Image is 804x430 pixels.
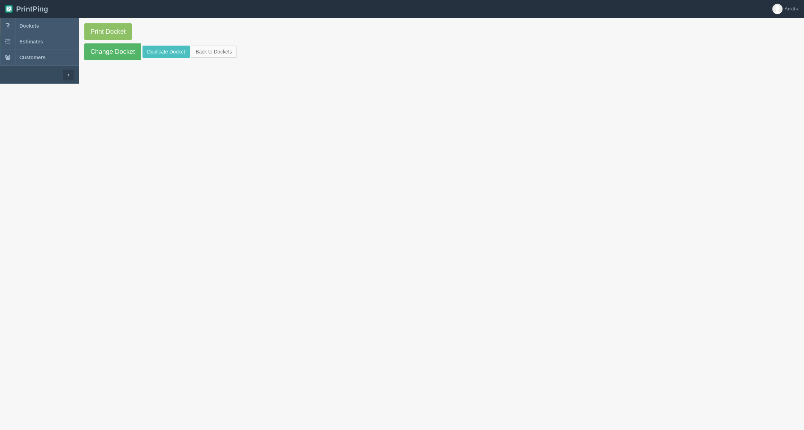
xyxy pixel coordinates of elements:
[5,5,13,13] img: logo-3e63b451c926e2ac314895c53de4908e5d424f24456219fb08d385ab2e579770.png
[19,55,46,60] span: Customers
[19,23,39,29] span: Dockets
[772,4,782,14] img: avatar_default-7531ab5dedf162e01f1e0bb0964e6a185e93c5c22dfe317fb01d7f8cd2b1632c.jpg
[84,23,132,40] a: Print Docket
[19,39,43,45] span: Estimates
[191,46,237,58] a: Back to Dockets
[142,46,190,58] a: Duplicate Docket
[84,43,141,60] a: Change Docket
